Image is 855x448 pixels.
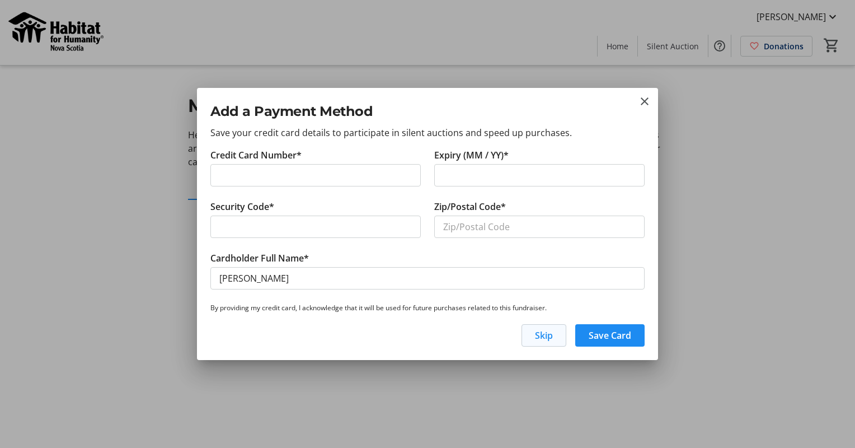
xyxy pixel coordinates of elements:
label: Cardholder Full Name* [210,251,309,265]
label: Credit Card Number* [210,148,302,162]
p: Save your credit card details to participate in silent auctions and speed up purchases. [210,126,645,139]
button: close [638,95,651,108]
iframe: Secure card number input frame [219,169,412,182]
p: By providing my credit card, I acknowledge that it will be used for future purchases related to t... [210,303,645,313]
iframe: Secure expiration date input frame [443,169,636,182]
button: Skip [522,324,566,347]
label: Zip/Postal Code* [434,200,506,213]
label: Expiry (MM / YY)* [434,148,509,162]
span: Save Card [589,329,631,342]
span: Skip [535,329,553,342]
h2: Add a Payment Method [210,101,645,122]
button: Save Card [575,324,645,347]
input: Card Holder Name [210,267,645,290]
label: Security Code* [210,200,274,213]
iframe: Secure CVC input frame [219,220,412,234]
input: Zip/Postal Code [434,216,645,238]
